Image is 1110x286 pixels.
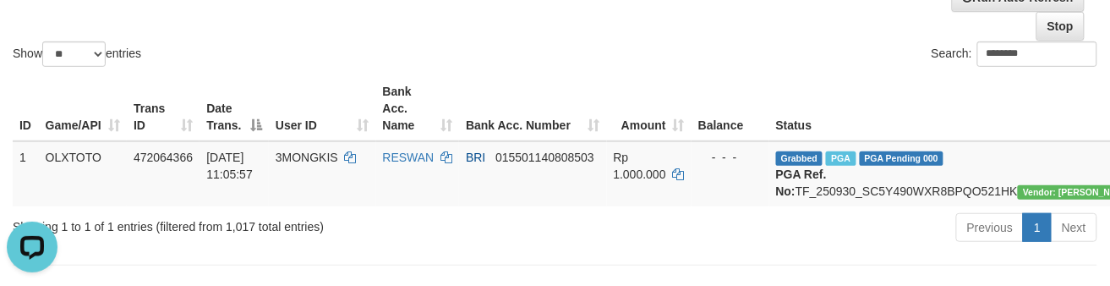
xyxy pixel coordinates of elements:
th: User ID: activate to sort column ascending [269,76,376,141]
span: BRI [466,151,485,164]
th: Bank Acc. Name: activate to sort column ascending [376,76,460,141]
span: PGA Pending [860,151,944,166]
a: Previous [956,213,1024,242]
select: Showentries [42,41,106,67]
span: Copy 015501140808503 to clipboard [495,151,594,164]
th: Trans ID: activate to sort column ascending [127,76,200,141]
th: Game/API: activate to sort column ascending [39,76,127,141]
button: Open LiveChat chat widget [7,7,57,58]
td: OLXTOTO [39,141,127,206]
th: Date Trans.: activate to sort column descending [200,76,269,141]
span: Rp 1.000.000 [614,151,666,181]
th: Balance [692,76,769,141]
span: 3MONGKIS [276,151,338,164]
a: 1 [1023,213,1052,242]
a: Next [1051,213,1097,242]
span: Grabbed [776,151,823,166]
span: 472064366 [134,151,193,164]
input: Search: [977,41,1097,67]
th: Bank Acc. Number: activate to sort column ascending [459,76,606,141]
b: PGA Ref. No: [776,168,827,198]
label: Search: [932,41,1097,67]
div: Showing 1 to 1 of 1 entries (filtered from 1,017 total entries) [13,212,450,235]
th: Amount: activate to sort column ascending [607,76,692,141]
div: - - - [698,149,763,166]
td: 1 [13,141,39,206]
a: RESWAN [383,151,435,164]
span: Marked by aubandreas [826,151,856,166]
a: Stop [1036,12,1085,41]
span: [DATE] 11:05:57 [206,151,253,181]
label: Show entries [13,41,141,67]
th: ID [13,76,39,141]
